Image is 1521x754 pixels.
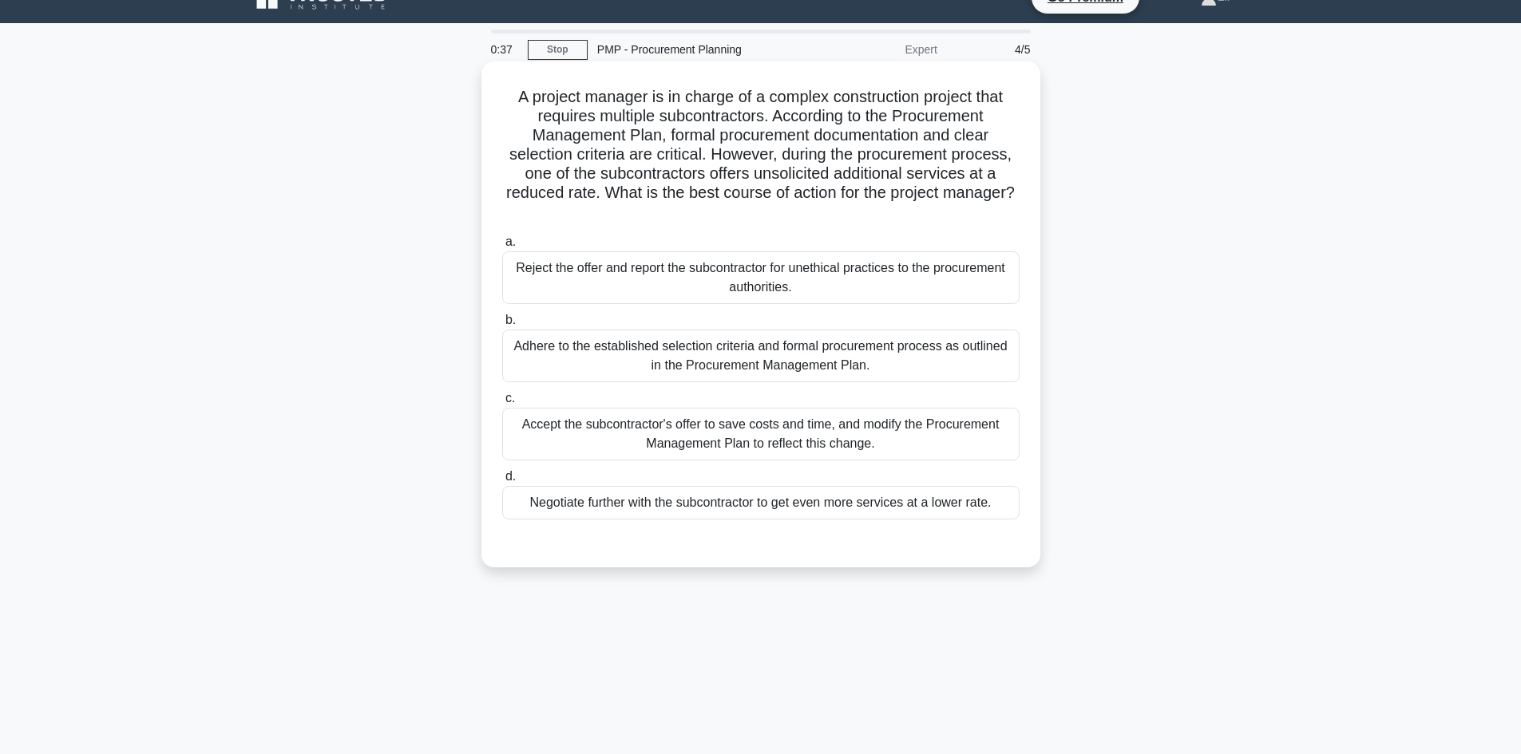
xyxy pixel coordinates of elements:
[501,87,1021,223] h5: A project manager is in charge of a complex construction project that requires multiple subcontra...
[807,34,947,65] div: Expert
[528,40,588,60] a: Stop
[505,469,516,483] span: d.
[502,486,1020,519] div: Negotiate further with the subcontractor to get even more services at a lower rate.
[481,34,528,65] div: 0:37
[502,408,1020,460] div: Accept the subcontractor's offer to save costs and time, and modify the Procurement Management Pl...
[502,330,1020,382] div: Adhere to the established selection criteria and formal procurement process as outlined in the Pr...
[505,235,516,248] span: a.
[505,313,516,326] span: b.
[588,34,807,65] div: PMP - Procurement Planning
[947,34,1040,65] div: 4/5
[505,391,515,405] span: c.
[502,251,1020,304] div: Reject the offer and report the subcontractor for unethical practices to the procurement authorit...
